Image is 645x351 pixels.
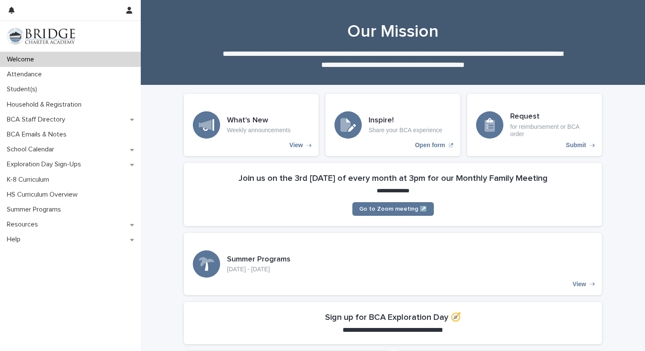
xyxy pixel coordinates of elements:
p: Submit [566,142,586,149]
p: HS Curriculum Overview [3,191,84,199]
a: Go to Zoom meeting ↗️ [352,202,434,216]
p: Household & Registration [3,101,88,109]
p: Exploration Day Sign-Ups [3,160,88,168]
p: Open form [415,142,445,149]
h2: Join us on the 3rd [DATE] of every month at 3pm for our Monthly Family Meeting [238,173,548,183]
p: Share your BCA experience [369,127,442,134]
h3: Request [510,112,593,122]
img: V1C1m3IdTEidaUdm9Hs0 [7,28,75,45]
p: K-8 Curriculum [3,176,56,184]
p: Help [3,235,27,244]
p: Attendance [3,70,49,78]
a: Submit [467,94,602,156]
a: Open form [325,94,460,156]
p: School Calendar [3,145,61,154]
a: View [184,94,319,156]
p: Resources [3,220,45,229]
p: for reimbursement or BCA order [510,123,593,138]
p: Student(s) [3,85,44,93]
p: View [289,142,303,149]
p: BCA Staff Directory [3,116,72,124]
h2: Sign up for BCA Exploration Day 🧭 [325,312,461,322]
h3: Summer Programs [227,255,291,264]
h1: Our Mission [184,21,602,42]
p: BCA Emails & Notes [3,131,73,139]
h3: Inspire! [369,116,442,125]
p: Welcome [3,55,41,64]
a: View [184,233,602,295]
span: Go to Zoom meeting ↗️ [359,206,427,212]
p: [DATE] - [DATE] [227,266,291,273]
p: Weekly announcements [227,127,291,134]
p: Summer Programs [3,206,68,214]
h3: What's New [227,116,291,125]
p: View [572,281,586,288]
